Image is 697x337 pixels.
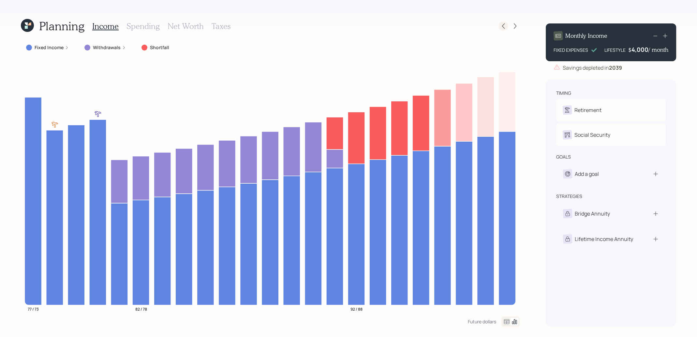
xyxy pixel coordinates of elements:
[93,44,121,51] label: Withdrawals
[28,306,39,312] tspan: 77 / 73
[575,210,610,218] div: Bridge Annuity
[563,64,622,72] div: Savings depleted in
[135,306,147,312] tspan: 82 / 78
[212,21,230,31] h3: Taxes
[556,90,571,96] div: timing
[575,170,599,178] div: Add a goal
[92,21,119,31] h3: Income
[39,19,84,33] h1: Planning
[631,46,648,53] div: 4,000
[150,44,169,51] label: Shortfall
[554,47,588,53] div: FIXED EXPENSES
[575,235,633,243] div: Lifetime Income Annuity
[628,46,631,53] h4: $
[556,193,582,200] div: strategies
[574,131,610,139] div: Social Security
[648,46,668,53] h4: / month
[168,21,204,31] h3: Net Worth
[468,318,496,325] div: Future dollars
[574,106,601,114] div: Retirement
[609,64,622,71] b: 2039
[556,154,571,160] div: goals
[565,32,607,39] h4: Monthly Income
[35,44,64,51] label: Fixed Income
[604,47,626,53] div: LIFESTYLE
[126,21,160,31] h3: Spending
[350,306,363,312] tspan: 92 / 88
